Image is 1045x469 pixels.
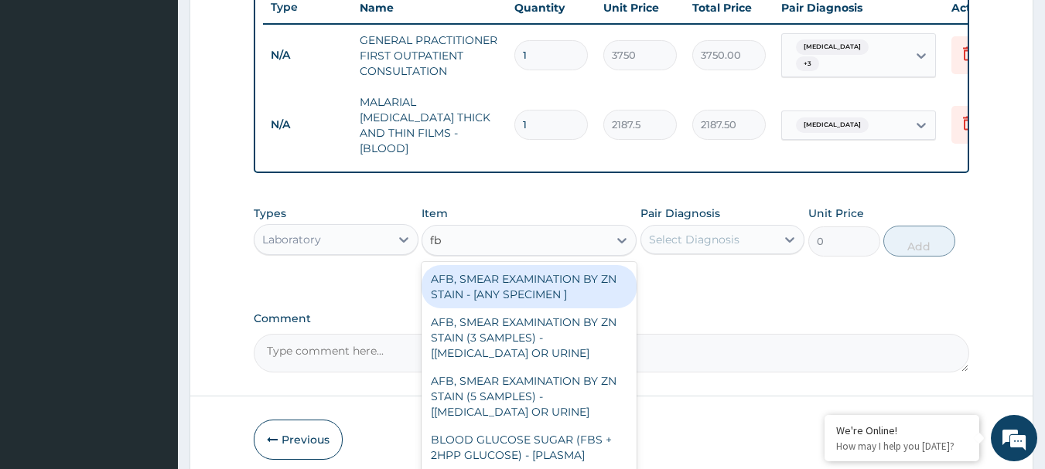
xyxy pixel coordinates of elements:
div: Chat with us now [80,87,260,107]
div: AFB, SMEAR EXAMINATION BY ZN STAIN (5 SAMPLES) - [[MEDICAL_DATA] OR URINE] [422,367,637,426]
label: Pair Diagnosis [640,206,720,221]
div: Minimize live chat window [254,8,291,45]
span: We're online! [90,138,213,294]
button: Add [883,226,955,257]
label: Types [254,207,286,220]
div: Laboratory [262,232,321,247]
div: BLOOD GLUCOSE SUGAR (FBS + 2HPP GLUCOSE) - [PLASMA] [422,426,637,469]
div: Select Diagnosis [649,232,739,247]
div: AFB, SMEAR EXAMINATION BY ZN STAIN - [ANY SPECIMEN ] [422,265,637,308]
span: + 3 [796,56,819,72]
span: [MEDICAL_DATA] [796,39,869,55]
img: d_794563401_company_1708531726252_794563401 [29,77,63,116]
div: We're Online! [836,423,968,437]
button: Previous [254,420,343,460]
label: Comment [254,312,970,325]
td: GENERAL PRACTITIONER FIRST OUTPATIENT CONSULTATION [352,25,507,87]
div: AFB, SMEAR EXAMINATION BY ZN STAIN (3 SAMPLES) - [[MEDICAL_DATA] OR URINE] [422,308,637,367]
td: N/A [263,110,352,139]
textarea: Type your message and hit 'Enter' [8,308,295,362]
label: Item [422,206,448,221]
p: How may I help you today? [836,440,968,453]
td: N/A [263,41,352,70]
span: [MEDICAL_DATA] [796,117,869,133]
td: MALARIAL [MEDICAL_DATA] THICK AND THIN FILMS - [BLOOD] [352,87,507,164]
label: Unit Price [808,206,864,221]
